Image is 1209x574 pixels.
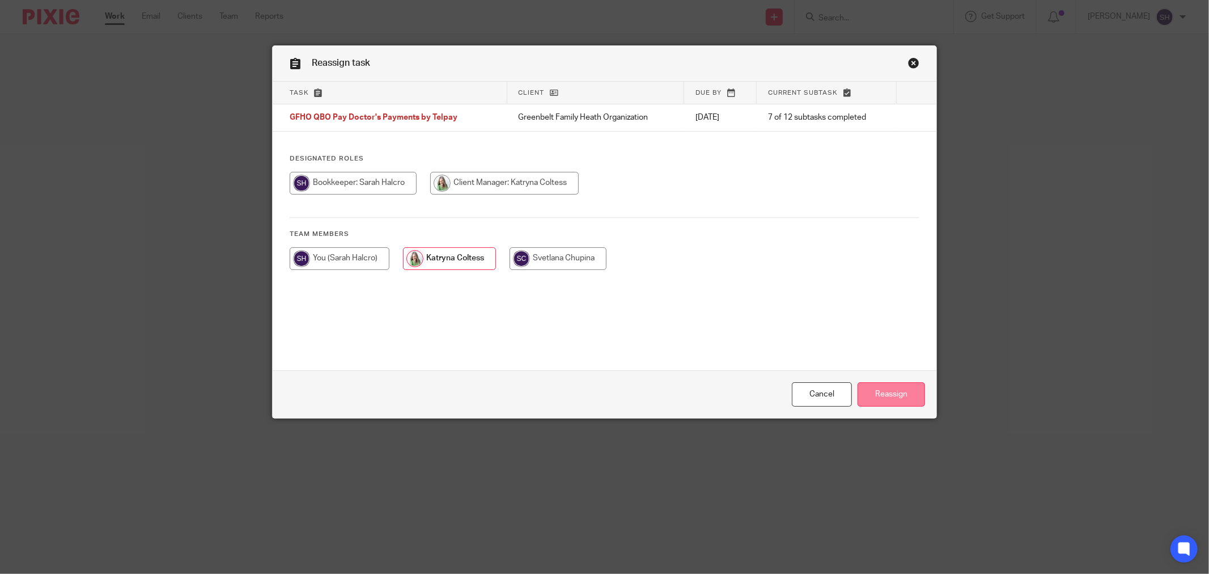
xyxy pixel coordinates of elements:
span: Due by [695,90,722,96]
span: Reassign task [312,58,370,67]
td: 7 of 12 subtasks completed [757,104,897,132]
h4: Designated Roles [290,154,919,163]
a: Close this dialog window [792,382,852,407]
span: Client [519,90,545,96]
span: GFHO QBO Pay Doctor's Payments by Telpay [290,114,457,122]
span: Task [290,90,309,96]
h4: Team members [290,230,919,239]
p: Greenbelt Family Heath Organization [519,112,673,123]
span: Current subtask [768,90,838,96]
p: [DATE] [695,112,745,123]
a: Close this dialog window [908,57,919,73]
input: Reassign [858,382,925,407]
